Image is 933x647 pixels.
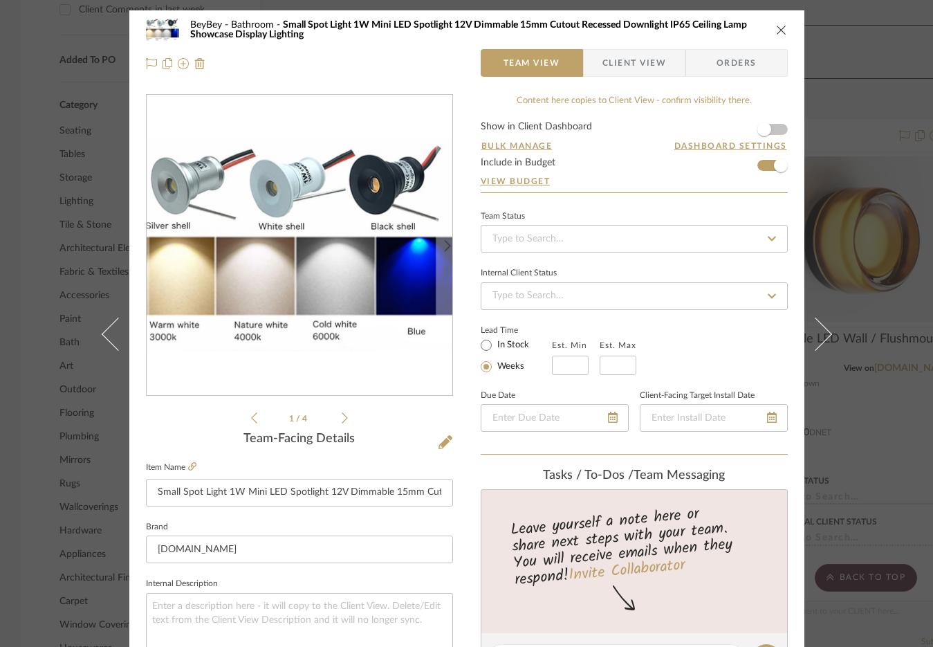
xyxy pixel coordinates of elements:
img: Remove from project [194,58,205,69]
span: Bathroom [231,20,283,30]
label: Lead Time [481,324,552,336]
span: Orders [701,49,772,77]
span: Tasks / To-Dos / [543,469,634,482]
label: Client-Facing Target Install Date [640,392,755,399]
input: Enter Item Name [146,479,453,507]
label: Weeks [495,361,524,373]
label: Est. Min [552,340,587,350]
span: Client View [602,49,666,77]
input: Enter Brand [146,536,453,563]
a: Invite Collaborator [567,554,685,588]
div: Leave yourself a note here or share next steps with your team. You will receive emails when they ... [479,499,789,592]
button: Bulk Manage [481,140,553,152]
input: Enter Install Date [640,404,788,432]
div: Content here copies to Client View - confirm visibility there. [481,94,788,108]
label: Due Date [481,392,515,399]
input: Enter Due Date [481,404,629,432]
label: Est. Max [600,340,636,350]
label: Brand [146,524,168,531]
span: BeyBey [190,20,231,30]
img: e9f33b13-1382-4519-aac9-b2ef00902fa5_48x40.jpg [146,16,179,44]
a: View Budget [481,176,788,187]
button: Dashboard Settings [674,140,788,152]
div: Team-Facing Details [146,432,453,447]
button: close [775,24,788,36]
mat-radio-group: Select item type [481,336,552,375]
div: team Messaging [481,468,788,484]
div: Team Status [481,213,525,220]
span: Small Spot Light 1W Mini LED Spotlight 12V Dimmable 15mm Cutout Recessed Downlight IP65 Ceiling L... [190,20,747,39]
span: 1 [289,414,296,423]
span: / [296,414,302,423]
div: 0 [147,95,452,396]
img: e9f33b13-1382-4519-aac9-b2ef00902fa5_436x436.jpg [147,140,452,351]
span: Team View [504,49,560,77]
input: Type to Search… [481,282,788,310]
label: In Stock [495,339,529,352]
span: 4 [302,414,309,423]
div: Internal Client Status [481,270,557,277]
label: Internal Description [146,581,218,587]
label: Item Name [146,462,196,473]
input: Type to Search… [481,225,788,253]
